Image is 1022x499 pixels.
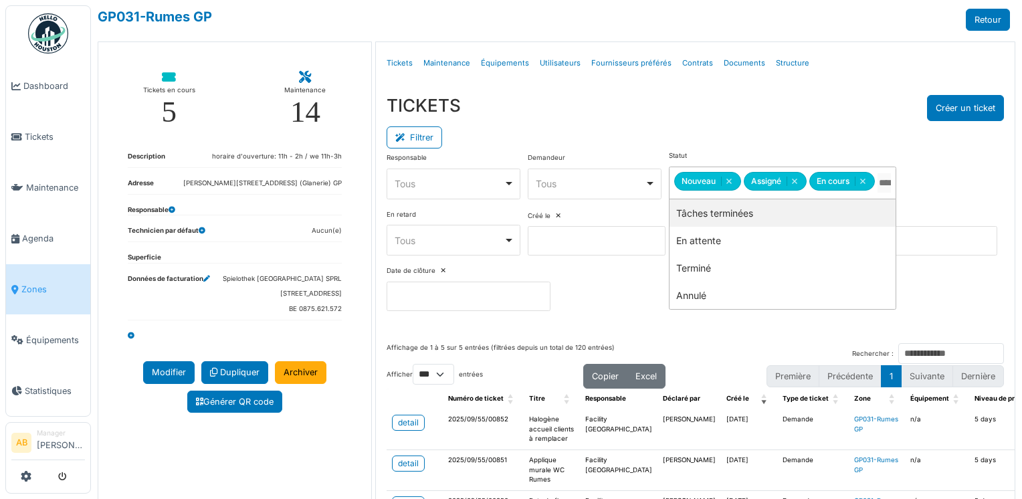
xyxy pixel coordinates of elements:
[669,151,687,161] label: Statut
[592,371,619,381] span: Copier
[677,47,718,79] a: Contrats
[657,409,721,450] td: [PERSON_NAME]
[854,415,898,433] a: GP031-Rumes GP
[143,84,195,97] div: Tickets en cours
[854,395,871,402] span: Zone
[37,428,85,457] li: [PERSON_NAME]
[290,97,320,127] div: 14
[223,304,342,314] dd: BE 0875.621.572
[905,450,969,491] td: n/a
[413,364,454,385] select: Afficherentrées
[580,409,657,450] td: Facility [GEOGRAPHIC_DATA]
[721,177,736,186] button: Remove item: 'new'
[744,172,807,191] div: Assigné
[854,456,898,474] a: GP031-Rumes GP
[161,97,177,127] div: 5
[927,95,1004,121] button: Créer un ticket
[6,314,90,365] a: Équipements
[387,126,442,148] button: Filtrer
[387,95,461,116] h3: TICKETS
[418,47,476,79] a: Maintenance
[28,13,68,54] img: Badge_color-CXgf-gQk.svg
[777,450,849,491] td: Demande
[26,181,85,194] span: Maintenance
[528,153,565,163] label: Demandeur
[223,274,342,284] dd: Spielothek [GEOGRAPHIC_DATA] SPRL
[878,173,891,193] input: Tous
[889,389,897,409] span: Zone: Activate to sort
[201,361,268,383] a: Dupliquer
[11,433,31,453] li: AB
[529,395,545,402] span: Titre
[783,395,829,402] span: Type de ticket
[6,163,90,213] a: Maintenance
[580,450,657,491] td: Facility [GEOGRAPHIC_DATA]
[398,458,419,470] div: detail
[312,226,342,236] dd: Aucun(e)
[721,409,777,450] td: [DATE]
[25,130,85,143] span: Tickets
[721,450,777,491] td: [DATE]
[128,253,161,263] dt: Superficie
[586,47,677,79] a: Fournisseurs préférés
[398,417,419,429] div: detail
[395,177,504,191] div: Tous
[284,84,326,97] div: Maintenance
[11,428,85,460] a: AB Manager[PERSON_NAME]
[766,365,1004,387] nav: pagination
[6,365,90,416] a: Statistiques
[787,177,802,186] button: Remove item: 'assigned'
[726,395,749,402] span: Créé le
[387,210,416,220] label: En retard
[37,428,85,438] div: Manager
[771,47,815,79] a: Structure
[524,409,580,450] td: Halogène accueil clients à remplacer
[536,177,645,191] div: Tous
[718,47,771,79] a: Documents
[855,177,870,186] button: Remove item: 'ongoing'
[761,389,769,409] span: Créé le: Activate to remove sorting
[635,371,657,381] span: Excel
[670,227,896,254] div: En attente
[392,456,425,472] a: detail
[674,172,741,191] div: Nouveau
[528,211,550,221] label: Créé le
[564,389,572,409] span: Titre: Activate to sort
[809,172,875,191] div: En cours
[274,61,337,138] a: Maintenance 14
[143,361,195,383] a: Modifier
[22,232,85,245] span: Agenda
[905,409,969,450] td: n/a
[392,415,425,431] a: detail
[387,364,483,385] label: Afficher entrées
[387,153,427,163] label: Responsable
[966,9,1010,31] a: Retour
[534,47,586,79] a: Utilisateurs
[657,450,721,491] td: [PERSON_NAME]
[25,385,85,397] span: Statistiques
[6,61,90,112] a: Dashboard
[128,205,175,215] dt: Responsable
[98,9,212,25] a: GP031-Rumes GP
[132,61,206,138] a: Tickets en cours 5
[953,389,961,409] span: Équipement: Activate to sort
[128,226,205,241] dt: Technicien par défaut
[183,179,342,189] dd: [PERSON_NAME][STREET_ADDRESS] (Glanerie) GP
[21,283,85,296] span: Zones
[387,266,435,276] label: Date de clôture
[381,47,418,79] a: Tickets
[212,152,342,162] dd: horaire d'ouverture: 11h - 2h / we 11h-3h
[275,361,326,383] a: Archiver
[128,274,210,320] dt: Données de facturation
[443,409,524,450] td: 2025/09/55/00852
[508,389,516,409] span: Numéro de ticket: Activate to sort
[443,450,524,491] td: 2025/09/55/00851
[448,395,504,402] span: Numéro de ticket
[387,343,615,364] div: Affichage de 1 à 5 sur 5 entrées (filtrées depuis un total de 120 entrées)
[852,349,894,359] label: Rechercher :
[670,254,896,282] div: Terminé
[881,365,902,387] button: 1
[6,264,90,315] a: Zones
[585,395,626,402] span: Responsable
[23,80,85,92] span: Dashboard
